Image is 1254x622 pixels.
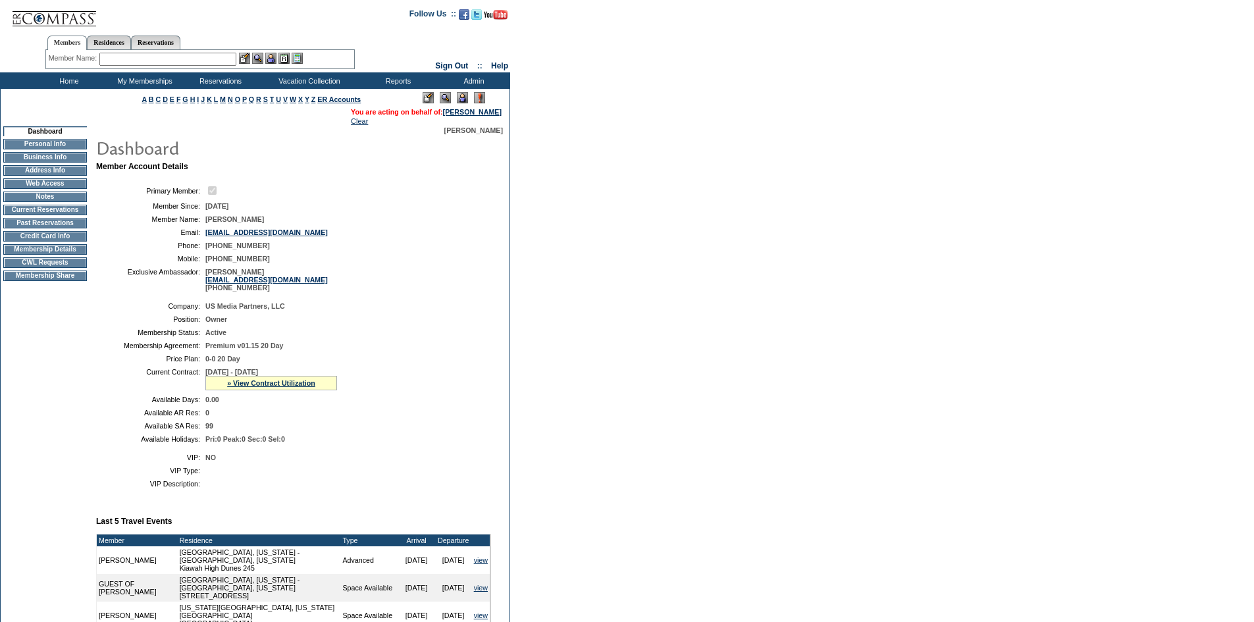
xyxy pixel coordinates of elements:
[474,556,488,564] a: view
[305,95,309,103] a: Y
[290,95,296,103] a: W
[163,95,168,103] a: D
[182,95,188,103] a: G
[440,92,451,103] img: View Mode
[205,435,285,443] span: Pri:0 Peak:0 Sec:0 Sel:0
[474,92,485,103] img: Log Concern/Member Elevation
[101,396,200,403] td: Available Days:
[3,126,87,136] td: Dashboard
[474,584,488,592] a: view
[101,328,200,336] td: Membership Status:
[142,95,147,103] a: A
[131,36,180,49] a: Reservations
[249,95,254,103] a: Q
[484,10,508,20] img: Subscribe to our YouTube Channel
[443,108,502,116] a: [PERSON_NAME]
[181,72,257,89] td: Reservations
[283,95,288,103] a: V
[459,13,469,21] a: Become our fan on Facebook
[205,315,227,323] span: Owner
[101,215,200,223] td: Member Name:
[270,95,274,103] a: T
[101,242,200,249] td: Phone:
[205,242,270,249] span: [PHONE_NUMBER]
[351,117,368,125] a: Clear
[3,218,87,228] td: Past Reservations
[101,268,200,292] td: Exclusive Ambassador:
[205,422,213,430] span: 99
[3,192,87,202] td: Notes
[205,342,283,350] span: Premium v01.15 20 Day
[340,574,398,602] td: Space Available
[105,72,181,89] td: My Memberships
[205,276,328,284] a: [EMAIL_ADDRESS][DOMAIN_NAME]
[176,95,181,103] a: F
[292,53,303,64] img: b_calculator.gif
[205,228,328,236] a: [EMAIL_ADDRESS][DOMAIN_NAME]
[97,546,178,574] td: [PERSON_NAME]
[205,409,209,417] span: 0
[101,302,200,310] td: Company:
[101,342,200,350] td: Membership Agreement:
[214,95,218,103] a: L
[311,95,316,103] a: Z
[205,368,258,376] span: [DATE] - [DATE]
[3,244,87,255] td: Membership Details
[484,13,508,21] a: Subscribe to our YouTube Channel
[96,517,172,526] b: Last 5 Travel Events
[197,95,199,103] a: I
[207,95,212,103] a: K
[3,257,87,268] td: CWL Requests
[101,435,200,443] td: Available Holidays:
[220,95,226,103] a: M
[205,302,285,310] span: US Media Partners, LLC
[101,422,200,430] td: Available SA Res:
[444,126,503,134] span: [PERSON_NAME]
[471,9,482,20] img: Follow us on Twitter
[276,95,281,103] a: U
[101,202,200,210] td: Member Since:
[235,95,240,103] a: O
[435,534,472,546] td: Departure
[170,95,174,103] a: E
[228,95,233,103] a: N
[96,162,188,171] b: Member Account Details
[3,178,87,189] td: Web Access
[435,61,468,70] a: Sign Out
[205,268,328,292] span: [PERSON_NAME] [PHONE_NUMBER]
[340,546,398,574] td: Advanced
[398,534,435,546] td: Arrival
[3,271,87,281] td: Membership Share
[205,202,228,210] span: [DATE]
[101,315,200,323] td: Position:
[398,546,435,574] td: [DATE]
[101,368,200,390] td: Current Contract:
[351,108,502,116] span: You are acting on behalf of:
[205,255,270,263] span: [PHONE_NUMBER]
[474,611,488,619] a: view
[97,534,178,546] td: Member
[257,72,359,89] td: Vacation Collection
[457,92,468,103] img: Impersonate
[95,134,359,161] img: pgTtlDashboard.gif
[491,61,508,70] a: Help
[101,454,200,461] td: VIP:
[434,72,510,89] td: Admin
[252,53,263,64] img: View
[205,355,240,363] span: 0-0 20 Day
[205,454,216,461] span: NO
[101,228,200,236] td: Email:
[459,9,469,20] img: Become our fan on Facebook
[242,95,247,103] a: P
[101,355,200,363] td: Price Plan:
[178,534,341,546] td: Residence
[149,95,154,103] a: B
[256,95,261,103] a: R
[263,95,268,103] a: S
[477,61,483,70] span: ::
[205,215,264,223] span: [PERSON_NAME]
[178,574,341,602] td: [GEOGRAPHIC_DATA], [US_STATE] - [GEOGRAPHIC_DATA], [US_STATE] [STREET_ADDRESS]
[205,396,219,403] span: 0.00
[3,205,87,215] td: Current Reservations
[317,95,361,103] a: ER Accounts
